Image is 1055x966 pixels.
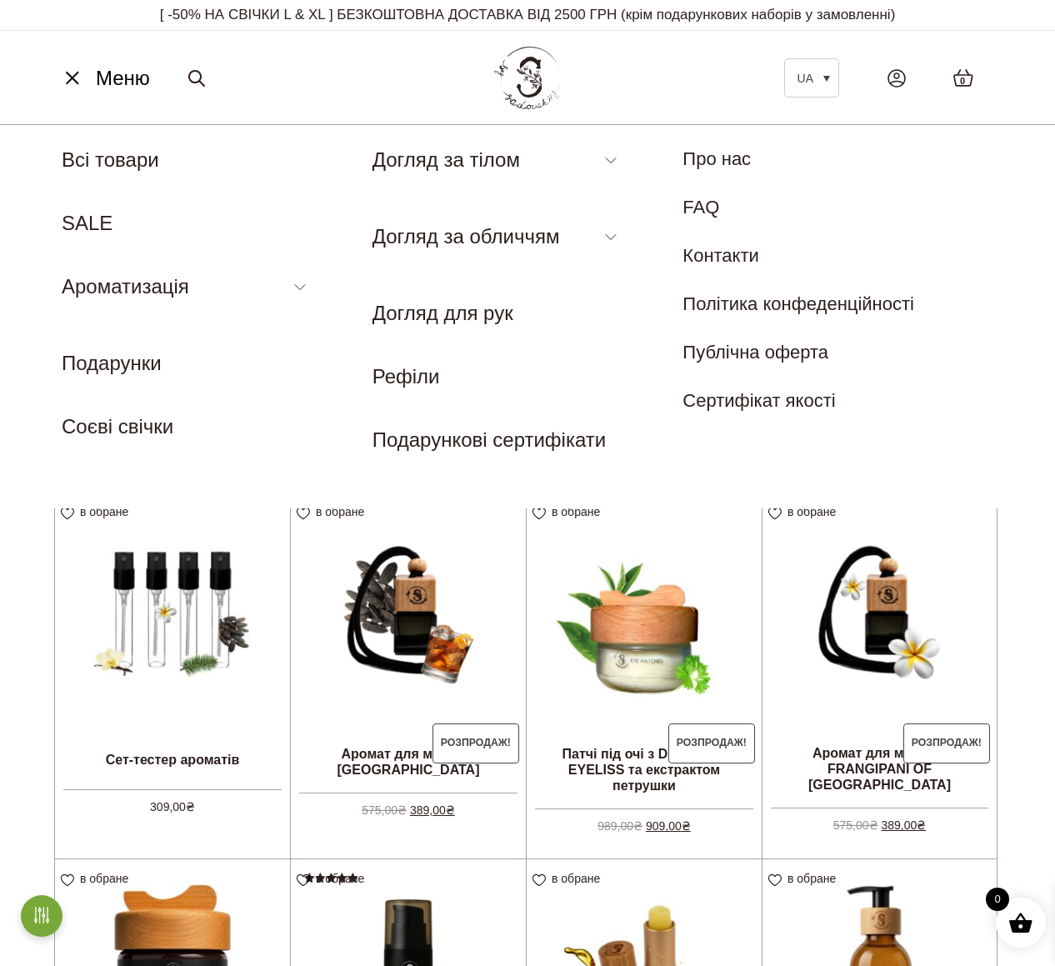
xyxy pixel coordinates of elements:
[372,302,513,324] a: Догляд для рук
[55,739,290,781] h2: Сет-тестер ароматів
[552,872,600,885] span: в обране
[768,874,782,887] img: unfavourite.svg
[55,493,290,816] a: Сет-тестер ароматів 309,00₴
[432,723,520,763] span: Розпродаж!
[54,63,155,94] button: Меню
[61,505,134,518] a: в обране
[768,872,842,885] a: в обране
[787,505,836,518] span: в обране
[297,874,310,887] img: unfavourite.svg
[62,275,189,298] a: Ароматизація
[668,723,756,763] span: Розпродаж!
[682,819,691,833] span: ₴
[768,508,782,520] img: unfavourite.svg
[297,872,370,885] a: в обране
[372,365,440,388] a: Рефіли
[682,245,759,266] a: Контакти
[936,52,991,104] a: 0
[61,508,74,520] img: unfavourite.svg
[446,803,455,817] span: ₴
[960,74,965,88] span: 0
[186,800,195,813] span: ₴
[150,800,195,813] bdi: 309,00
[291,739,526,784] h2: Аромат для машини [GEOGRAPHIC_DATA]
[682,390,835,411] a: Сертифікат якості
[833,818,878,832] bdi: 575,00
[80,872,128,885] span: в обране
[532,508,546,520] img: unfavourite.svg
[903,723,991,763] span: Розпродаж!
[597,819,642,833] bdi: 989,00
[61,872,134,885] a: в обране
[917,818,926,832] span: ₴
[372,148,520,171] a: Догляд за тілом
[532,874,546,887] img: unfavourite.svg
[372,428,607,451] a: Подарункові сертифікати
[787,872,836,885] span: в обране
[762,738,997,800] h2: Аромат для машини FRANGIPANI OF [GEOGRAPHIC_DATA]
[61,874,74,887] img: unfavourite.svg
[633,819,642,833] span: ₴
[372,225,560,248] a: Догляд за обличчям
[797,72,813,85] span: UA
[297,505,370,518] a: в обране
[96,63,150,93] span: Меню
[527,493,762,816] a: Розпродаж! Патчі під очі з DYNALIFT, EYELISS та екстрактом петрушки
[986,888,1009,911] span: 0
[682,293,914,314] a: Політика конфеденційності
[397,803,407,817] span: ₴
[532,872,606,885] a: в обране
[62,212,112,234] a: SALE
[881,818,926,832] bdi: 389,00
[869,818,878,832] span: ₴
[494,47,561,109] img: BY SADOVSKIY
[410,803,455,817] bdi: 389,00
[552,505,600,518] span: в обране
[682,148,751,169] a: Про нас
[784,58,839,98] a: UA
[768,505,842,518] a: в обране
[62,352,162,374] a: Подарунки
[316,505,364,518] span: в обране
[762,493,997,815] a: Розпродаж! Аромат для машини FRANGIPANI OF [GEOGRAPHIC_DATA]
[291,493,526,816] a: Розпродаж! Аромат для машини [GEOGRAPHIC_DATA]
[682,197,719,218] a: FAQ
[316,872,364,885] span: в обране
[80,505,128,518] span: в обране
[362,803,407,817] bdi: 575,00
[682,342,828,363] a: Публічна оферта
[297,508,310,520] img: unfavourite.svg
[646,819,691,833] bdi: 909,00
[62,148,159,171] a: Всі товари
[532,505,606,518] a: в обране
[62,415,173,438] a: Соєві свічки
[527,739,762,801] h2: Патчі під очі з DYNALIFT, EYELISS та екстрактом петрушки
